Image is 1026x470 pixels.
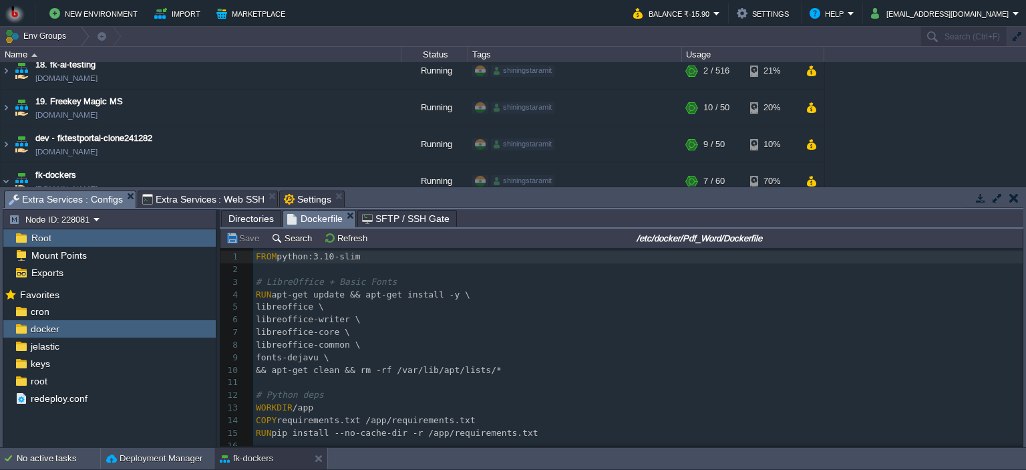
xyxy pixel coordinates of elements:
[5,3,25,23] img: Bitss Techniques
[750,90,794,126] div: 20%
[750,126,794,162] div: 10%
[220,415,241,427] div: 14
[362,211,450,227] span: SFTP / SSH Gate
[35,145,98,158] a: [DOMAIN_NAME]
[28,392,90,404] a: redeploy.conf
[324,232,371,244] button: Refresh
[401,90,468,126] div: Running
[216,5,289,21] button: Marketplace
[220,276,241,289] div: 3
[271,428,538,438] span: pip install --no-cache-dir -r /app/requirements.txt
[35,58,96,72] a: 18. fk-ai-testing
[35,132,152,145] span: dev - fktestportal-clone241282
[271,289,470,300] span: apt-get update && apt-get install -y \
[17,289,61,300] a: Favorites
[287,211,343,227] span: Dockerfile
[28,306,51,318] span: cron
[17,448,100,469] div: No active tasks
[35,182,98,195] a: [DOMAIN_NAME]
[12,126,31,162] img: AMDAwAAAACH5BAEAAAAALAAAAAABAAEAAAICRAEAOw==
[220,440,241,453] div: 16
[256,314,361,324] span: libreoffice-writer \
[491,138,554,150] div: shiningstaramit
[1,90,11,126] img: AMDAwAAAACH5BAEAAAAALAAAAAABAAEAAAICRAEAOw==
[49,5,142,21] button: New Environment
[220,452,273,465] button: fk-dockers
[256,340,361,350] span: libreoffice-common \
[35,108,98,122] a: [DOMAIN_NAME]
[1,53,11,89] img: AMDAwAAAACH5BAEAAAAALAAAAAABAAEAAAICRAEAOw==
[256,302,324,312] span: libreoffice \
[29,267,65,279] a: Exports
[256,277,397,287] span: # LibreOffice + Basic Fonts
[220,263,241,276] div: 2
[271,232,316,244] button: Search
[35,95,123,108] a: 19. Freekey Magic MS
[256,352,329,362] span: fonts-dejavu \
[17,289,61,301] span: Favorites
[1,47,401,62] div: Name
[401,53,468,89] div: Running
[703,90,729,126] div: 10 / 50
[29,249,89,261] a: Mount Points
[28,375,49,387] a: root
[491,175,554,187] div: shiningstaramit
[220,427,241,440] div: 15
[31,53,37,57] img: AMDAwAAAACH5BAEAAAAALAAAAAABAAEAAAICRAEAOw==
[703,163,725,199] div: 7 / 60
[154,5,204,21] button: Import
[220,376,241,389] div: 11
[28,358,52,370] a: keys
[12,53,31,89] img: AMDAwAAAACH5BAEAAAAALAAAAAABAAEAAAICRAEAOw==
[220,251,241,263] div: 1
[750,163,794,199] div: 70%
[29,232,53,244] a: Root
[402,47,468,62] div: Status
[683,47,824,62] div: Usage
[12,90,31,126] img: AMDAwAAAACH5BAEAAAAALAAAAAABAAEAAAICRAEAOw==
[277,415,475,425] span: requirements.txt /app/requirements.txt
[12,163,31,199] img: AMDAwAAAACH5BAEAAAAALAAAAAABAAEAAAICRAEAOw==
[491,102,554,114] div: shiningstaramit
[35,168,76,182] a: fk-dockers
[256,415,277,425] span: COPY
[220,314,241,326] div: 6
[633,5,713,21] button: Balance ₹-15.90
[810,5,848,21] button: Help
[228,211,274,227] span: Directories
[35,72,98,85] a: [DOMAIN_NAME]
[9,213,94,225] button: Node ID: 228081
[28,323,61,335] a: docker
[871,5,1013,21] button: [EMAIL_ADDRESS][DOMAIN_NAME]
[9,191,123,208] span: Extra Services : Configs
[703,53,729,89] div: 2 / 516
[220,339,241,352] div: 8
[284,191,331,207] span: Settings
[220,289,241,302] div: 4
[220,402,241,415] div: 13
[256,402,293,413] span: WORKDIR
[256,390,324,400] span: # Python deps
[256,365,502,375] span: && apt-get clean && rm -rf /var/lib/apt/lists/*
[293,402,313,413] span: /app
[1,126,11,162] img: AMDAwAAAACH5BAEAAAAALAAAAAABAAEAAAICRAEAOw==
[277,251,360,261] span: python:3.10-slim
[256,289,271,300] span: RUN
[401,163,468,199] div: Running
[220,326,241,339] div: 7
[1,163,11,199] img: AMDAwAAAACH5BAEAAAAALAAAAAABAAEAAAICRAEAOw==
[491,65,554,77] div: shiningstaramit
[256,251,277,261] span: FROM
[220,364,241,377] div: 10
[28,340,61,352] a: jelastic
[220,301,241,314] div: 5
